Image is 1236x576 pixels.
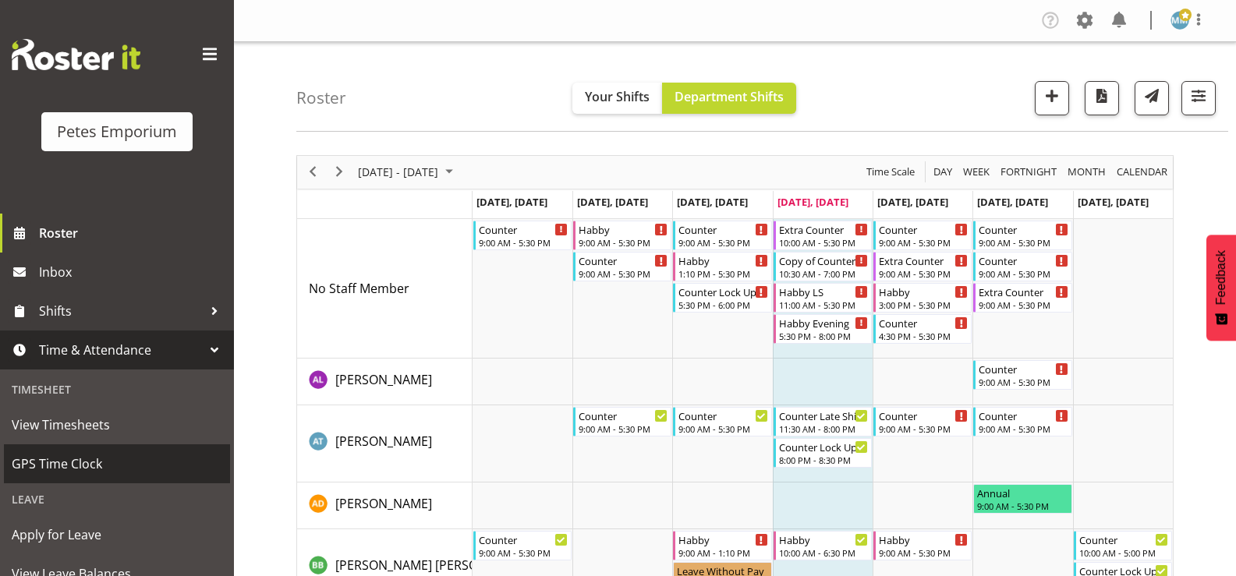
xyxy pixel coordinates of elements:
div: Counter [678,221,767,237]
span: [PERSON_NAME] [335,433,432,450]
td: Amelia Denz resource [297,482,473,529]
span: [DATE], [DATE] [476,195,547,209]
span: No Staff Member [309,280,409,297]
div: Extra Counter [779,221,868,237]
div: 9:00 AM - 1:10 PM [678,546,767,559]
div: 9:00 AM - 5:30 PM [579,267,668,280]
div: No Staff Member"s event - Counter Lock Up Begin From Wednesday, August 20, 2025 at 5:30:00 PM GMT... [673,283,771,313]
span: Time Scale [865,162,916,182]
div: 9:00 AM - 5:30 PM [979,236,1068,249]
span: calendar [1115,162,1169,182]
div: Petes Emporium [57,120,177,143]
div: Counter [479,221,568,237]
button: Filter Shifts [1181,81,1216,115]
div: Beena Beena"s event - Habby Begin From Thursday, August 21, 2025 at 10:00:00 AM GMT+12:00 Ends At... [774,531,872,560]
div: 11:00 AM - 5:30 PM [779,299,868,311]
div: 4:30 PM - 5:30 PM [879,330,968,342]
span: Month [1066,162,1107,182]
span: Time & Attendance [39,338,203,362]
button: Time Scale [864,162,918,182]
div: Counter [979,408,1068,423]
a: [PERSON_NAME] [PERSON_NAME] [335,556,532,574]
div: 10:00 AM - 5:30 PM [779,236,868,249]
div: Habby Evening [779,315,868,330]
span: Inbox [39,260,226,284]
a: [PERSON_NAME] [335,494,432,513]
div: 9:00 AM - 5:30 PM [579,236,668,249]
div: Counter Lock Up [779,439,868,454]
div: 9:00 AM - 5:30 PM [879,546,968,559]
div: 9:00 AM - 5:30 PM [579,422,668,435]
span: [PERSON_NAME] [335,371,432,388]
span: Week [962,162,991,182]
div: No Staff Member"s event - Counter Begin From Saturday, August 23, 2025 at 9:00:00 AM GMT+12:00 En... [973,252,1071,281]
img: mandy-mosley3858.jpg [1170,11,1189,30]
td: Abigail Lane resource [297,359,473,405]
div: Counter [879,315,968,330]
div: Beena Beena"s event - Counter Begin From Sunday, August 24, 2025 at 10:00:00 AM GMT+12:00 Ends At... [1074,531,1172,560]
div: Counter [879,221,968,237]
div: No Staff Member"s event - Counter Begin From Saturday, August 23, 2025 at 9:00:00 AM GMT+12:00 En... [973,221,1071,250]
div: Counter [879,408,968,423]
div: Alex-Micheal Taniwha"s event - Counter Begin From Wednesday, August 20, 2025 at 9:00:00 AM GMT+12... [673,407,771,436]
div: Counter [979,361,1068,376]
div: No Staff Member"s event - Counter Begin From Wednesday, August 20, 2025 at 9:00:00 AM GMT+12:00 E... [673,221,771,250]
span: Shifts [39,299,203,323]
div: Extra Counter [979,284,1068,299]
span: [DATE], [DATE] [677,195,748,209]
div: 5:30 PM - 6:00 PM [678,299,767,311]
div: 9:00 AM - 5:30 PM [979,299,1068,311]
div: No Staff Member"s event - Habby Begin From Friday, August 22, 2025 at 3:00:00 PM GMT+12:00 Ends A... [873,283,972,313]
div: Leave [4,483,230,515]
button: Feedback - Show survey [1206,235,1236,341]
div: 5:30 PM - 8:00 PM [779,330,868,342]
div: 9:00 AM - 5:30 PM [979,422,1068,435]
div: Habby [879,532,968,547]
td: No Staff Member resource [297,219,473,359]
div: No Staff Member"s event - Extra Counter Begin From Thursday, August 21, 2025 at 10:00:00 AM GMT+1... [774,221,872,250]
div: 9:00 AM - 5:30 PM [678,422,767,435]
div: 9:00 AM - 5:30 PM [879,422,968,435]
a: GPS Time Clock [4,444,230,483]
div: No Staff Member"s event - Habby Evening Begin From Thursday, August 21, 2025 at 5:30:00 PM GMT+12... [774,314,872,344]
span: Apply for Leave [12,523,222,546]
a: [PERSON_NAME] [335,432,432,451]
div: 10:00 AM - 5:00 PM [1079,546,1168,559]
span: [DATE], [DATE] [977,195,1048,209]
span: Roster [39,221,226,245]
span: [DATE], [DATE] [777,195,848,209]
div: Timesheet [4,373,230,405]
div: Alex-Micheal Taniwha"s event - Counter Lock Up Begin From Thursday, August 21, 2025 at 8:00:00 PM... [774,438,872,468]
div: Alex-Micheal Taniwha"s event - Counter Late Shift Begin From Thursday, August 21, 2025 at 11:30:0... [774,407,872,436]
div: Amelia Denz"s event - Annual Begin From Saturday, August 23, 2025 at 9:00:00 AM GMT+12:00 Ends At... [973,484,1071,514]
div: Copy of Counter Mid Shift [779,253,868,268]
div: Counter [479,532,568,547]
button: Fortnight [998,162,1060,182]
span: Fortnight [999,162,1058,182]
span: Department Shifts [675,88,784,105]
div: Counter Lock Up [678,284,767,299]
div: No Staff Member"s event - Extra Counter Begin From Friday, August 22, 2025 at 9:00:00 AM GMT+12:0... [873,252,972,281]
div: Beena Beena"s event - Habby Begin From Wednesday, August 20, 2025 at 9:00:00 AM GMT+12:00 Ends At... [673,531,771,560]
div: 9:00 AM - 5:30 PM [979,376,1068,388]
div: No Staff Member"s event - Counter Begin From Monday, August 18, 2025 at 9:00:00 AM GMT+12:00 Ends... [473,221,572,250]
div: August 18 - 24, 2025 [352,156,462,189]
div: next period [326,156,352,189]
div: Abigail Lane"s event - Counter Begin From Saturday, August 23, 2025 at 9:00:00 AM GMT+12:00 Ends ... [973,360,1071,390]
div: 10:00 AM - 6:30 PM [779,546,868,559]
div: 10:30 AM - 7:00 PM [779,267,868,280]
div: Counter Late Shift [779,408,868,423]
div: 9:00 AM - 5:30 PM [479,236,568,249]
a: [PERSON_NAME] [335,370,432,389]
button: Month [1114,162,1170,182]
button: Timeline Week [961,162,993,182]
div: Habby LS [779,284,868,299]
span: [DATE], [DATE] [877,195,948,209]
div: No Staff Member"s event - Habby Begin From Tuesday, August 19, 2025 at 9:00:00 AM GMT+12:00 Ends ... [573,221,671,250]
div: Counter [979,221,1068,237]
div: 9:00 AM - 5:30 PM [879,236,968,249]
button: Your Shifts [572,83,662,114]
h4: Roster [296,89,346,107]
a: Apply for Leave [4,515,230,554]
div: Annual [977,485,1068,500]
